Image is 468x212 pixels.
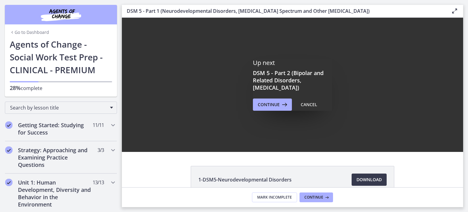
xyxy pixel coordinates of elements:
[304,195,323,200] span: Continue
[18,179,92,208] h2: Unit 1: Human Development, Diversity and Behavior in the Environment
[5,121,12,129] i: Completed
[5,146,12,154] i: Completed
[10,104,107,111] span: Search by lesson title
[5,102,117,114] div: Search by lesson title
[97,146,104,154] span: 3 / 3
[24,7,97,22] img: Agents of Change
[18,121,92,136] h2: Getting Started: Studying for Success
[253,99,292,111] button: Continue
[253,69,332,91] h3: DSM 5 - Part 2 (Bipolar and Related Disorders, [MEDICAL_DATA])
[356,176,382,183] span: Download
[18,146,92,168] h2: Strategy: Approaching and Examining Practice Questions
[127,7,441,15] h3: DSM 5 - Part 1 (Neurodevelopmental Disorders, [MEDICAL_DATA] Spectrum and Other [MEDICAL_DATA])
[93,121,104,129] span: 11 / 11
[301,101,317,108] div: Cancel
[296,99,322,111] button: Cancel
[10,29,49,35] a: Go to Dashboard
[253,59,332,67] p: Up next
[93,179,104,186] span: 13 / 13
[352,174,387,186] a: Download
[10,38,112,76] h1: Agents of Change - Social Work Test Prep - CLINICAL - PREMIUM
[10,84,112,92] p: complete
[252,192,297,202] button: Mark Incomplete
[257,195,292,200] span: Mark Incomplete
[258,101,280,108] span: Continue
[5,179,12,186] i: Completed
[300,192,333,202] button: Continue
[198,176,292,183] span: 1-DSM5-Neurodevelopmental Disorders
[10,84,21,92] span: 28%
